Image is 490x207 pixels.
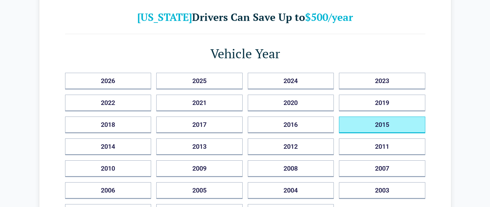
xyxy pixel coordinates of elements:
button: 2021 [156,95,243,111]
button: 2024 [248,73,334,89]
button: 2005 [156,182,243,199]
button: 2022 [65,95,151,111]
button: 2006 [65,182,151,199]
button: 2013 [156,138,243,155]
button: 2020 [248,95,334,111]
button: 2009 [156,160,243,177]
button: 2014 [65,138,151,155]
button: 2007 [339,160,425,177]
button: 2010 [65,160,151,177]
h2: Drivers Can Save Up to [65,11,425,24]
button: 2023 [339,73,425,89]
button: 2017 [156,117,243,133]
button: 2019 [339,95,425,111]
button: 2003 [339,182,425,199]
button: 2012 [248,138,334,155]
button: 2026 [65,73,151,89]
button: 2008 [248,160,334,177]
button: 2025 [156,73,243,89]
button: 2011 [339,138,425,155]
b: $500/year [305,10,353,24]
button: 2015 [339,117,425,133]
button: 2016 [248,117,334,133]
h1: Vehicle Year [65,44,425,62]
button: 2018 [65,117,151,133]
b: [US_STATE] [137,10,192,24]
button: 2004 [248,182,334,199]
